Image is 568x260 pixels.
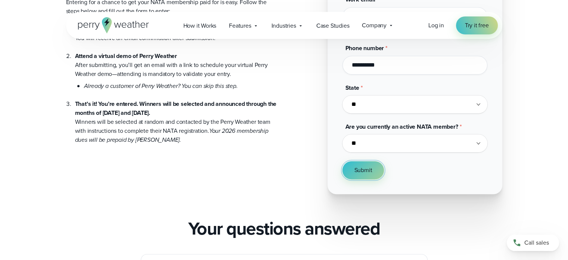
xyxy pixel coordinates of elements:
[177,18,223,33] a: How it Works
[465,21,489,30] span: Try it free
[342,161,384,179] button: Submit
[75,52,177,60] strong: Attend a virtual demo of Perry Weather
[75,43,278,91] li: After submitting, you’ll get an email with a link to schedule your virtual Perry Weather demo—att...
[354,166,372,175] span: Submit
[183,21,217,30] span: How it Works
[75,126,269,144] em: Your 2026 membership dues will be prepaid by [PERSON_NAME].
[428,21,444,30] a: Log in
[345,83,359,92] span: State
[229,21,251,30] span: Features
[316,21,350,30] span: Case Studies
[75,100,277,117] strong: That’s it! You’re entered. Winners will be selected and announced through the months of [DATE] an...
[345,122,458,131] span: Are you currently an active NATA member?
[456,16,498,34] a: Try it free
[310,18,356,33] a: Case Studies
[507,235,559,251] a: Call sales
[271,21,296,30] span: Industries
[84,82,238,90] em: Already a customer of Perry Weather? You can skip this step.
[345,44,384,52] span: Phone number
[188,218,380,239] h2: Your questions answered
[75,91,278,144] li: Winners will be selected at random and contacted by the Perry Weather team with instructions to c...
[362,21,387,30] span: Company
[524,238,549,247] span: Call sales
